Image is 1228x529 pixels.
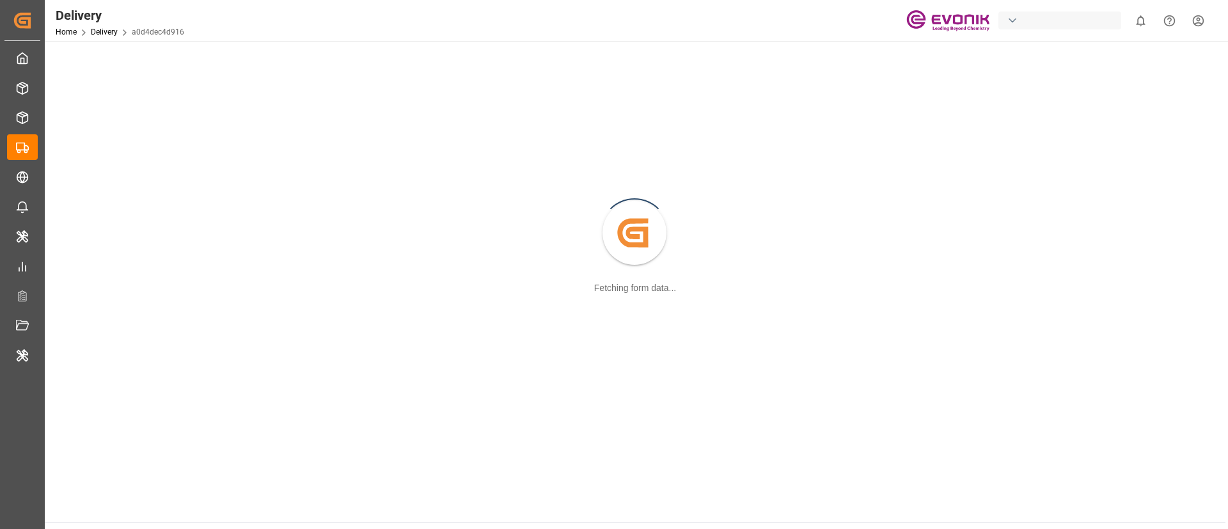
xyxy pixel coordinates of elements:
button: show 0 new notifications [1126,6,1155,35]
a: Home [56,28,77,36]
button: Help Center [1155,6,1184,35]
img: Evonik-brand-mark-Deep-Purple-RGB.jpeg_1700498283.jpeg [906,10,989,32]
div: Fetching form data... [594,281,676,295]
div: Delivery [56,6,184,25]
a: Delivery [91,28,118,36]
